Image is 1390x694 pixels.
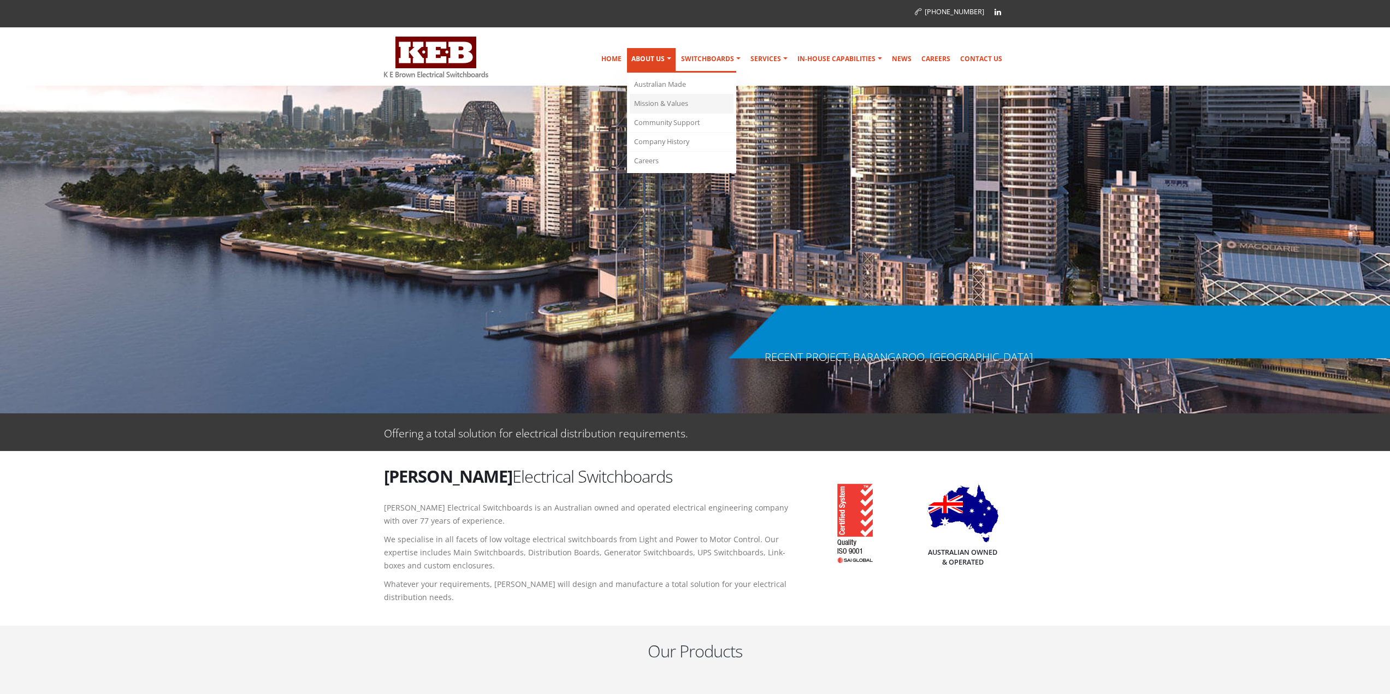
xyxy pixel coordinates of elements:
a: Company History [630,133,734,152]
a: Contact Us [956,48,1007,70]
h2: Electrical Switchboards [384,465,794,488]
a: Careers [630,152,734,170]
a: Linkedin [990,4,1006,20]
p: Whatever your requirements, [PERSON_NAME] will design and manufacture a total solution for your e... [384,578,794,604]
p: Offering a total solution for electrical distribution requirements. [384,424,688,440]
p: [PERSON_NAME] Electrical Switchboards is an Australian owned and operated electrical engineering ... [384,501,794,527]
a: Careers [917,48,955,70]
div: RECENT PROJECT: BARANGAROO, [GEOGRAPHIC_DATA] [765,352,1033,363]
a: Australian Made [630,75,734,94]
a: About Us [627,48,676,73]
a: Mission & Values [630,94,734,114]
h5: Australian Owned & Operated [927,548,998,567]
a: News [888,48,916,70]
a: [PHONE_NUMBER] [915,7,984,16]
a: Community Support [630,114,734,133]
img: K E Brown Electrical Switchboards [384,37,488,78]
a: Services [746,48,792,70]
a: Switchboards [677,48,745,70]
p: We specialise in all facets of low voltage electrical switchboards from Light and Power to Motor ... [384,533,794,572]
a: Home [597,48,626,70]
strong: [PERSON_NAME] [384,465,512,488]
img: K E Brown ISO 9001 Accreditation [824,478,873,563]
a: In-house Capabilities [793,48,886,70]
h2: Our Products [384,639,1007,662]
